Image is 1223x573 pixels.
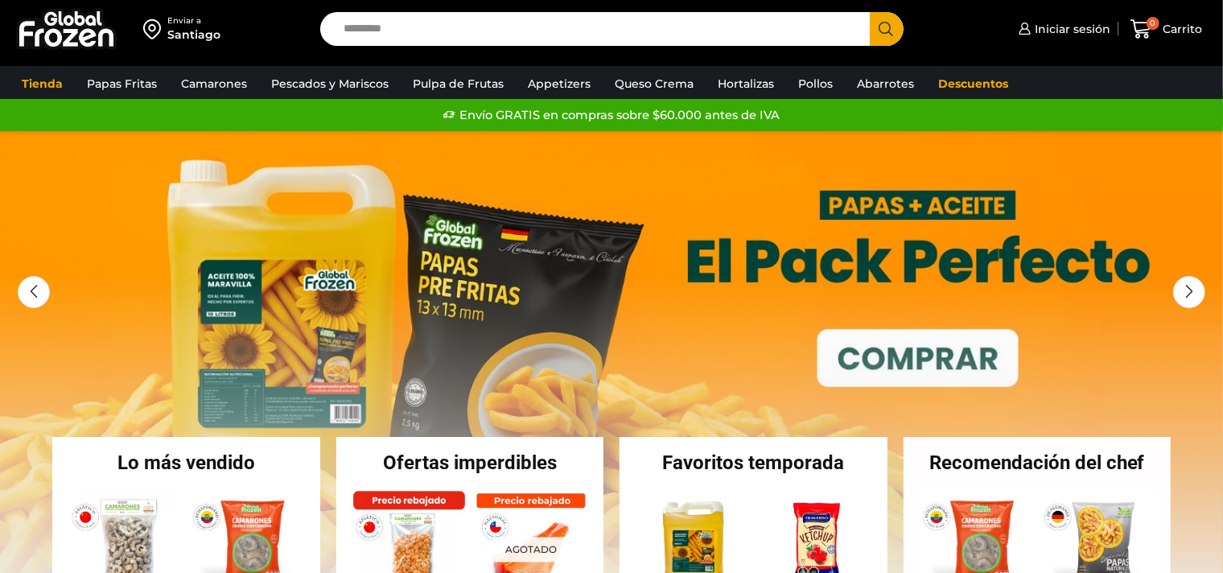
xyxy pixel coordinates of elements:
[336,453,604,472] h2: Ofertas imperdibles
[620,453,887,472] h2: Favoritos temporada
[904,453,1172,472] h2: Recomendación del chef
[167,15,220,27] div: Enviar a
[1031,21,1110,37] span: Iniciar sesión
[1173,276,1205,308] div: Next slide
[263,68,397,99] a: Pescados y Mariscos
[849,68,922,99] a: Abarrotes
[79,68,165,99] a: Papas Fritas
[173,68,255,99] a: Camarones
[1147,17,1159,30] span: 0
[790,68,841,99] a: Pollos
[493,537,567,562] p: Agotado
[520,68,599,99] a: Appetizers
[1015,13,1110,45] a: Iniciar sesión
[870,12,904,46] button: Search button
[143,15,167,43] img: address-field-icon.svg
[1126,10,1207,48] a: 0 Carrito
[930,68,1016,99] a: Descuentos
[18,276,50,308] div: Previous slide
[1159,21,1203,37] span: Carrito
[167,27,220,43] div: Santiago
[405,68,512,99] a: Pulpa de Frutas
[710,68,782,99] a: Hortalizas
[52,453,320,472] h2: Lo más vendido
[607,68,702,99] a: Queso Crema
[14,68,71,99] a: Tienda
